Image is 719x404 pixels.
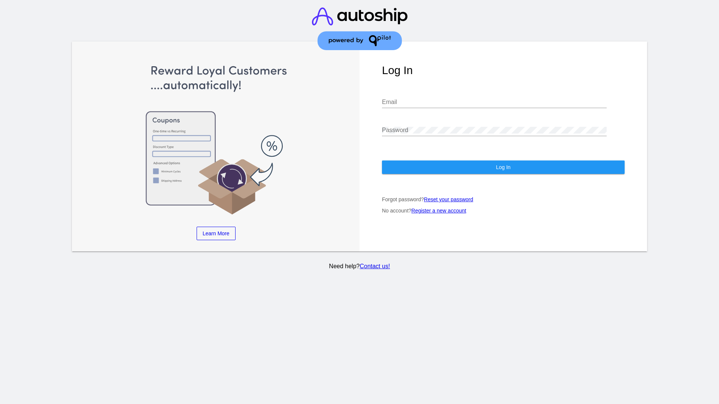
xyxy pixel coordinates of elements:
[382,160,625,174] button: Log In
[382,64,625,77] h1: Log In
[496,164,510,170] span: Log In
[382,196,625,202] p: Forgot password?
[382,208,625,214] p: No account?
[197,227,236,240] a: Learn More
[382,99,607,105] input: Email
[359,263,390,269] a: Contact us!
[203,230,230,236] span: Learn More
[71,263,649,270] p: Need help?
[412,208,466,214] a: Register a new account
[95,64,337,215] img: Apply Coupons Automatically to Scheduled Orders with QPilot
[424,196,473,202] a: Reset your password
